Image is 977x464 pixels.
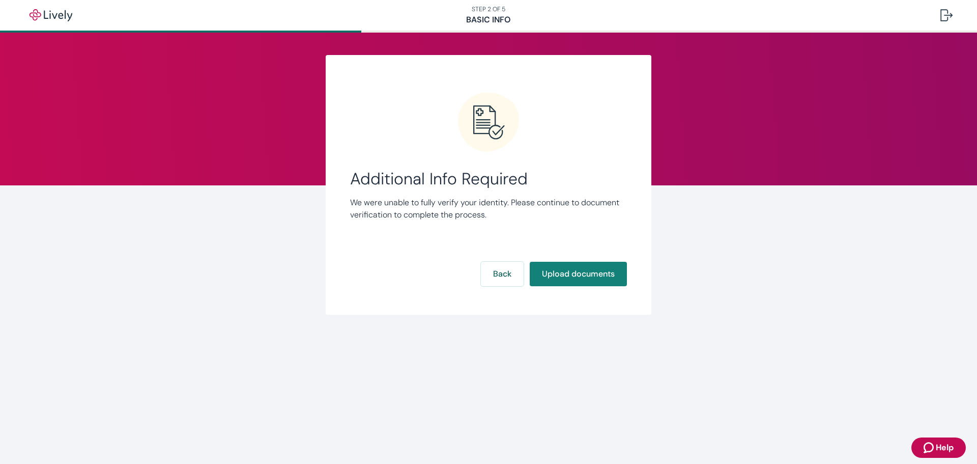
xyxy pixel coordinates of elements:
span: Additional Info Required [350,169,627,188]
p: We were unable to fully verify your identity. Please continue to document verification to complet... [350,197,627,221]
svg: Error icon [458,92,519,153]
button: Zendesk support iconHelp [911,438,966,458]
button: Upload documents [530,262,627,286]
button: Log out [932,3,961,28]
button: Back [481,262,524,286]
img: Lively [22,9,79,21]
svg: Zendesk support icon [924,442,936,454]
span: Help [936,442,954,454]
